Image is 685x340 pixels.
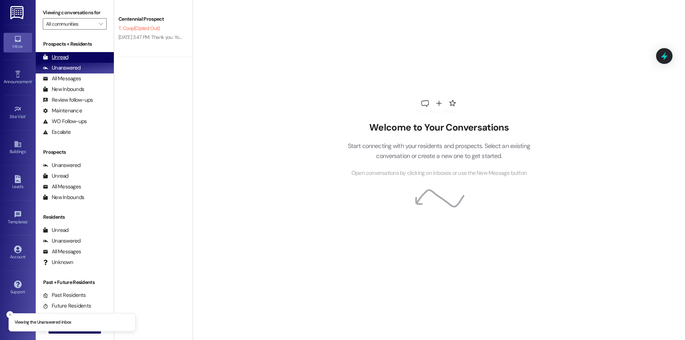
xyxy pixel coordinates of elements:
[43,183,81,191] div: All Messages
[36,148,114,156] div: Prospects
[15,319,71,326] p: Viewing the Unanswered inbox
[43,7,107,18] label: Viewing conversations for
[43,302,91,310] div: Future Residents
[27,218,29,223] span: •
[43,259,73,266] div: Unknown
[118,25,159,31] span: T. Coop (Opted Out)
[4,173,32,192] a: Leads
[43,128,71,136] div: Escalate
[43,227,68,234] div: Unread
[46,18,95,30] input: All communities
[43,248,81,255] div: All Messages
[32,78,33,83] span: •
[43,194,84,201] div: New Inbounds
[43,172,68,180] div: Unread
[4,103,32,122] a: Site Visit •
[4,243,32,263] a: Account
[43,86,84,93] div: New Inbounds
[337,141,541,161] p: Start connecting with your residents and prospects. Select an existing conversation or create a n...
[36,279,114,286] div: Past + Future Residents
[43,291,86,299] div: Past Residents
[43,107,82,115] div: Maintenance
[118,34,470,40] div: [DATE] 3:47 PM: Thank you. You will no longer receive texts from this thread. Please reply with '...
[36,213,114,221] div: Residents
[6,311,14,318] button: Close toast
[43,118,87,125] div: WO Follow-ups
[99,21,103,27] i: 
[43,162,81,169] div: Unanswered
[36,40,114,48] div: Prospects + Residents
[43,64,81,72] div: Unanswered
[351,169,527,178] span: Open conversations by clicking on inboxes or use the New Message button
[26,113,27,118] span: •
[43,237,81,245] div: Unanswered
[43,75,81,82] div: All Messages
[118,15,184,23] div: Centennial Prospect
[10,6,25,19] img: ResiDesk Logo
[43,54,68,61] div: Unread
[337,122,541,133] h2: Welcome to Your Conversations
[4,208,32,228] a: Templates •
[43,96,93,104] div: Review follow-ups
[4,278,32,298] a: Support
[4,33,32,52] a: Inbox
[4,138,32,157] a: Buildings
